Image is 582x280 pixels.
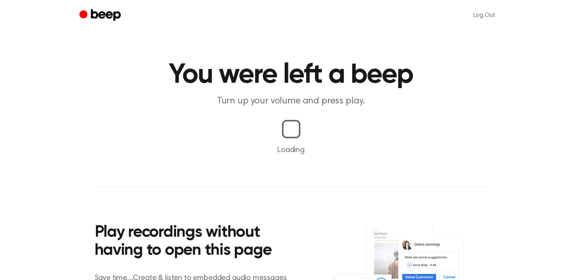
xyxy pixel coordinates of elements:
[466,6,503,25] a: Log Out
[95,61,488,89] h1: You were left a beep
[9,144,573,156] p: Loading
[144,95,439,108] p: Turn up your volume and press play.
[79,8,123,23] a: Beep
[95,224,302,260] h2: Play recordings without having to open this page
